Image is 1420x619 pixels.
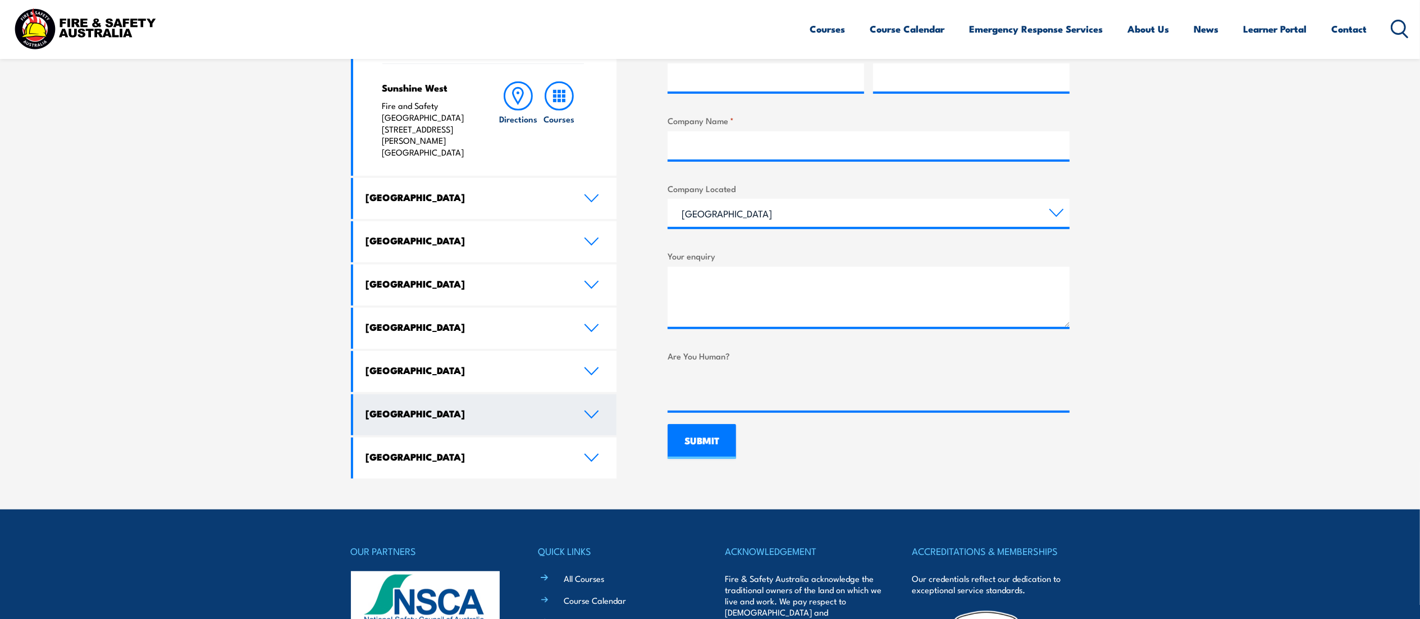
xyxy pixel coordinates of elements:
a: Emergency Response Services [970,14,1103,44]
a: All Courses [564,572,604,584]
h4: QUICK LINKS [538,543,695,559]
p: Fire and Safety [GEOGRAPHIC_DATA] [STREET_ADDRESS][PERSON_NAME] [GEOGRAPHIC_DATA] [382,100,476,158]
h6: Courses [544,113,574,125]
h4: ACKNOWLEDGEMENT [725,543,882,559]
label: Company Name [668,114,1070,127]
a: [GEOGRAPHIC_DATA] [353,221,617,262]
a: Contact [1332,14,1367,44]
label: Are You Human? [668,349,1070,362]
a: Directions [498,81,538,158]
h4: [GEOGRAPHIC_DATA] [366,321,567,333]
h4: [GEOGRAPHIC_DATA] [366,364,567,376]
a: [GEOGRAPHIC_DATA] [353,308,617,349]
h4: Sunshine West [382,81,476,94]
a: [GEOGRAPHIC_DATA] [353,265,617,306]
a: [GEOGRAPHIC_DATA] [353,438,617,479]
h4: [GEOGRAPHIC_DATA] [366,191,567,203]
a: Courses [810,14,846,44]
a: Learner Portal [1244,14,1307,44]
iframe: reCAPTCHA [668,367,838,411]
input: SUBMIT [668,424,736,459]
a: About Us [1128,14,1170,44]
a: [GEOGRAPHIC_DATA] [353,351,617,392]
h4: [GEOGRAPHIC_DATA] [366,277,567,290]
h4: ACCREDITATIONS & MEMBERSHIPS [912,543,1069,559]
h4: [GEOGRAPHIC_DATA] [366,234,567,247]
a: News [1194,14,1219,44]
a: Course Calendar [564,594,626,606]
h4: [GEOGRAPHIC_DATA] [366,407,567,420]
h4: OUR PARTNERS [351,543,508,559]
a: Course Calendar [870,14,945,44]
label: Your enquiry [668,249,1070,262]
h4: [GEOGRAPHIC_DATA] [366,450,567,463]
h6: Directions [499,113,537,125]
a: [GEOGRAPHIC_DATA] [353,394,617,435]
a: Courses [539,81,579,158]
a: [GEOGRAPHIC_DATA] [353,178,617,219]
p: Our credentials reflect our dedication to exceptional service standards. [912,573,1069,595]
label: Company Located [668,182,1070,195]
